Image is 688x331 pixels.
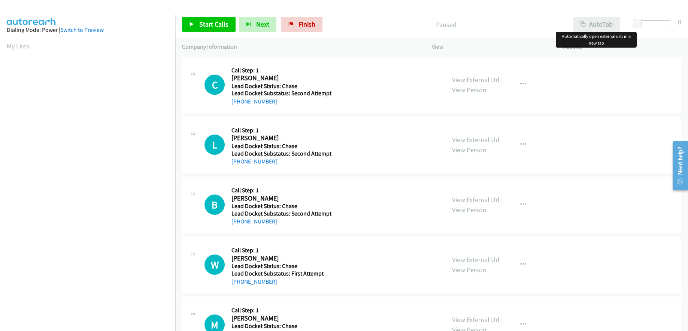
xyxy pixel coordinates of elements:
div: The call is yet to be attempted [204,195,225,215]
h2: [PERSON_NAME] [231,314,329,323]
div: 0 [678,17,681,27]
span: Next [256,20,269,28]
h2: [PERSON_NAME] [231,134,329,142]
h1: B [204,195,225,215]
button: AutoTab [573,17,620,32]
h2: [PERSON_NAME] [231,254,329,263]
h5: Lead Docket Substatus: First Attempt [231,270,329,277]
div: Automatically open external urls in a new tab [556,32,637,48]
a: View Person [452,145,487,154]
a: View Person [452,265,487,274]
span: Finish [298,20,315,28]
a: [PHONE_NUMBER] [231,278,277,285]
a: [PHONE_NUMBER] [231,98,277,105]
a: View External Url [452,315,500,324]
h5: Lead Docket Substatus: Second Attempt [231,90,331,97]
a: Finish [281,17,322,32]
a: View External Url [452,255,500,264]
h5: Call Step: 1 [231,127,331,134]
a: Start Calls [182,17,236,32]
a: My Lists [7,42,29,50]
h5: Call Step: 1 [231,307,329,314]
h1: W [204,255,225,275]
a: View External Url [452,135,500,144]
h5: Lead Docket Status: Chase [231,262,329,270]
h5: Call Step: 1 [231,67,331,74]
h1: L [204,135,225,155]
button: Next [239,17,276,32]
div: The call is yet to be attempted [204,255,225,275]
h5: Call Step: 1 [231,247,329,254]
h2: [PERSON_NAME] [231,74,329,82]
h5: Lead Docket Status: Chase [231,202,331,210]
a: View External Url [452,75,500,84]
div: Dialing Mode: Power | [7,25,169,34]
a: View External Url [452,195,500,204]
h5: Lead Docket Substatus: Second Attempt [231,150,331,157]
p: View [432,42,550,51]
div: Delay between calls (in seconds) [637,20,671,26]
h5: Lead Docket Status: Chase [231,322,329,330]
h5: Call Step: 1 [231,187,331,194]
a: Switch to Preview [60,26,104,33]
span: Start Calls [199,20,228,28]
a: [PHONE_NUMBER] [231,218,277,225]
div: The call is yet to be attempted [204,75,225,95]
h5: Lead Docket Status: Chase [231,142,331,150]
p: Company Information [182,42,418,51]
a: View Person [452,205,487,214]
p: Paused [333,19,560,30]
a: [PHONE_NUMBER] [231,158,277,165]
h2: [PERSON_NAME] [231,194,329,203]
h5: Lead Docket Substatus: Second Attempt [231,210,331,217]
iframe: Resource Center [666,136,688,195]
h1: C [204,75,225,95]
h5: Lead Docket Status: Chase [231,82,331,90]
a: View Person [452,85,487,94]
div: The call is yet to be attempted [204,135,225,155]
